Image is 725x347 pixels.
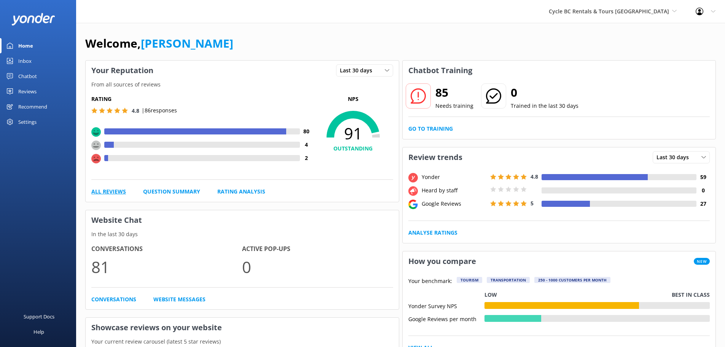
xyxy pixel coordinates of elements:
span: 4.8 [132,107,139,114]
p: Low [484,291,497,299]
div: Transportation [487,277,530,283]
div: Recommend [18,99,47,114]
h5: Rating [91,95,313,103]
div: Inbox [18,53,32,69]
div: 250 - 1000 customers per month [534,277,610,283]
p: Trained in the last 30 days [511,102,578,110]
a: Website Messages [153,295,206,304]
p: In the last 30 days [86,230,399,238]
a: Conversations [91,295,136,304]
span: 91 [313,124,393,143]
span: Last 30 days [656,153,693,162]
p: | 86 responses [142,106,177,115]
a: [PERSON_NAME] [141,35,233,51]
div: Tourism [457,277,482,283]
p: Best in class [672,291,710,299]
div: Yonder [420,173,488,181]
div: Yonder Survey NPS [408,302,484,309]
h4: 27 [696,200,710,208]
p: From all sources of reviews [86,80,399,89]
h3: Review trends [403,147,468,167]
div: Home [18,38,33,53]
h4: Active Pop-ups [242,244,393,254]
div: Chatbot [18,69,37,84]
p: Needs training [435,102,473,110]
h4: 4 [300,141,313,149]
div: Reviews [18,84,37,99]
h3: Website Chat [86,210,399,230]
h3: Your Reputation [86,61,159,80]
h4: 80 [300,127,313,136]
a: Go to Training [408,125,453,133]
p: 0 [242,254,393,280]
h2: 0 [511,83,578,102]
h2: 85 [435,83,473,102]
h4: 59 [696,173,710,181]
img: yonder-white-logo.png [11,13,55,26]
span: 5 [531,200,534,207]
div: Heard by staff [420,186,488,195]
a: All Reviews [91,187,126,196]
a: Rating Analysis [217,187,265,196]
span: Last 30 days [340,66,377,75]
h3: How you compare [403,251,482,271]
div: Google Reviews [420,200,488,208]
h4: Conversations [91,244,242,254]
p: Your benchmark: [408,277,452,286]
div: Settings [18,114,37,130]
p: NPS [313,95,393,103]
span: Cycle BC Rentals & Tours [GEOGRAPHIC_DATA] [549,8,669,15]
h4: OUTSTANDING [313,144,393,153]
div: Support Docs [24,309,54,324]
h3: Chatbot Training [403,61,478,80]
p: Your current review carousel (latest 5 star reviews) [86,337,399,346]
h1: Welcome, [85,34,233,53]
h4: 0 [696,186,710,195]
span: 4.8 [531,173,538,180]
h4: 2 [300,154,313,162]
h3: Showcase reviews on your website [86,318,399,337]
a: Analyse Ratings [408,229,457,237]
div: Google Reviews per month [408,315,484,322]
p: 81 [91,254,242,280]
div: Help [33,324,44,339]
span: New [694,258,710,265]
a: Question Summary [143,187,200,196]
